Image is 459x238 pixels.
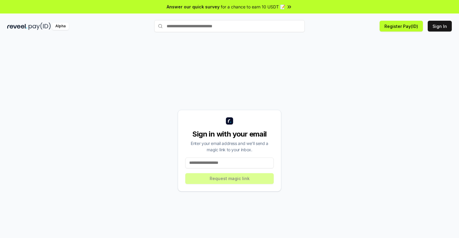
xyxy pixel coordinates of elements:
img: logo_small [226,117,233,125]
button: Sign In [428,21,452,32]
span: for a chance to earn 10 USDT 📝 [221,4,285,10]
span: Answer our quick survey [167,4,220,10]
div: Alpha [52,23,69,30]
img: reveel_dark [7,23,27,30]
img: pay_id [29,23,51,30]
div: Sign in with your email [185,129,274,139]
div: Enter your email address and we’ll send a magic link to your inbox. [185,140,274,153]
button: Register Pay(ID) [380,21,423,32]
